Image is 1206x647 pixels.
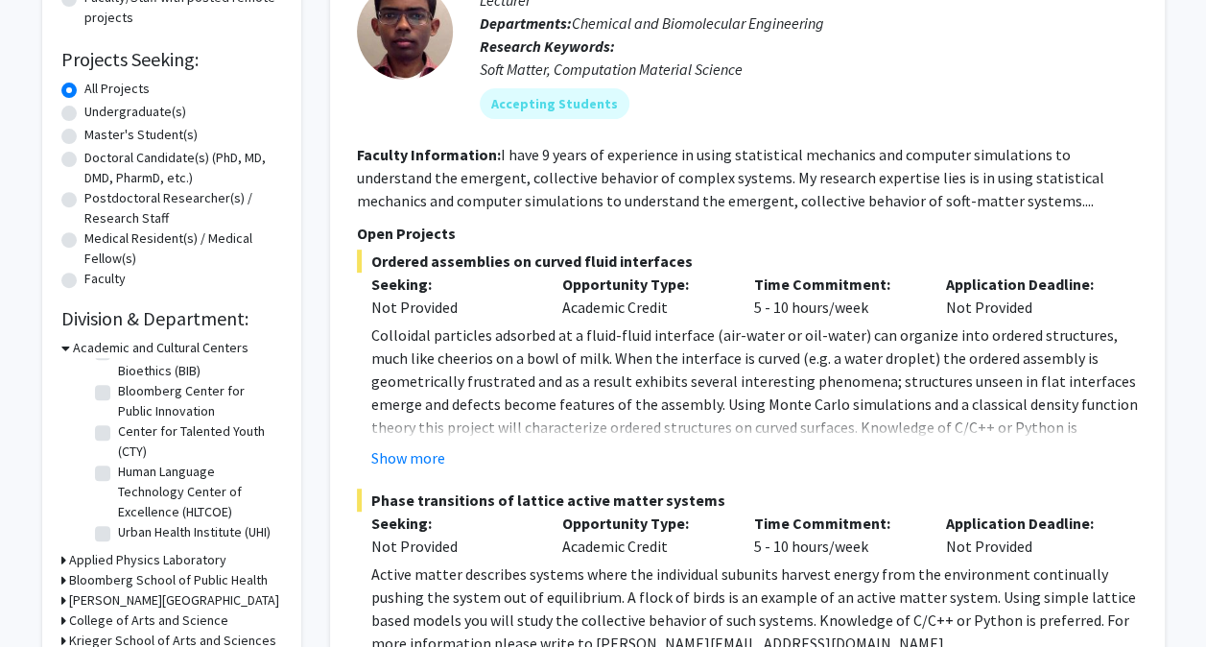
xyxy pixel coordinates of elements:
[14,561,82,633] iframe: Chat
[84,102,186,122] label: Undergraduate(s)
[754,512,917,535] p: Time Commitment:
[84,188,282,228] label: Postdoctoral Researcher(s) / Research Staff
[69,590,279,611] h3: [PERSON_NAME][GEOGRAPHIC_DATA]
[357,250,1138,273] span: Ordered assemblies on curved fluid interfaces
[572,13,824,33] span: Chemical and Biomolecular Engineering
[357,145,501,164] b: Faculty Information:
[480,13,572,33] b: Departments:
[118,522,271,542] label: Urban Health Institute (UHI)
[84,125,198,145] label: Master's Student(s)
[118,462,277,522] label: Human Language Technology Center of Excellence (HLTCOE)
[562,273,725,296] p: Opportunity Type:
[371,512,534,535] p: Seeking:
[73,338,248,358] h3: Academic and Cultural Centers
[740,512,932,558] div: 5 - 10 hours/week
[118,421,277,462] label: Center for Talented Youth (CTY)
[740,273,932,319] div: 5 - 10 hours/week
[84,269,126,289] label: Faculty
[946,512,1109,535] p: Application Deadline:
[69,611,228,631] h3: College of Arts and Science
[357,222,1138,245] p: Open Projects
[932,512,1123,558] div: Not Provided
[480,36,615,56] b: Research Keywords:
[118,381,277,421] label: Bloomberg Center for Public Innovation
[548,273,740,319] div: Academic Credit
[371,273,534,296] p: Seeking:
[371,535,534,558] div: Not Provided
[480,58,1138,81] div: Soft Matter, Computation Material Science
[84,228,282,269] label: Medical Resident(s) / Medical Fellow(s)
[946,273,1109,296] p: Application Deadline:
[562,512,725,535] p: Opportunity Type:
[84,148,282,188] label: Doctoral Candidate(s) (PhD, MD, DMD, PharmD, etc.)
[357,489,1138,512] span: Phase transitions of lattice active matter systems
[118,341,277,381] label: Berman Institute of Bioethics (BIB)
[548,512,740,558] div: Academic Credit
[61,307,282,330] h2: Division & Department:
[69,570,268,590] h3: Bloomberg School of Public Health
[371,323,1138,462] p: Colloidal particles adsorbed at a fluid-fluid interface (air-water or oil-water) can organize int...
[357,145,1104,210] fg-read-more: I have 9 years of experience in using statistical mechanics and computer simulations to understan...
[754,273,917,296] p: Time Commitment:
[371,446,445,469] button: Show more
[84,79,150,99] label: All Projects
[932,273,1123,319] div: Not Provided
[480,88,629,119] mat-chip: Accepting Students
[61,48,282,71] h2: Projects Seeking:
[69,550,226,570] h3: Applied Physics Laboratory
[371,296,534,319] div: Not Provided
